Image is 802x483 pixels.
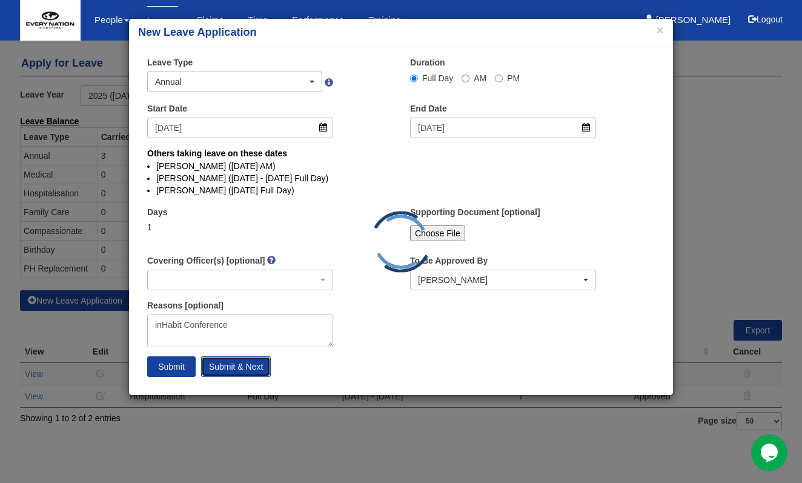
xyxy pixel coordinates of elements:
[147,118,333,138] input: d/m/yyyy
[147,221,333,233] div: 1
[147,148,287,158] b: Others taking leave on these dates
[410,255,488,267] label: To Be Approved By
[147,299,224,311] label: Reasons [optional]
[156,184,646,196] li: [PERSON_NAME] ([DATE] Full Day)
[422,73,453,83] span: Full Day
[138,26,256,38] b: New Leave Application
[410,118,596,138] input: d/m/yyyy
[147,255,265,267] label: Covering Officer(s) [optional]
[657,24,664,36] button: ×
[410,225,465,241] input: Choose File
[410,56,445,68] label: Duration
[147,72,322,92] button: Annual
[507,73,520,83] span: PM
[410,270,596,290] button: Joshua Harris
[410,206,540,218] label: Supporting Document [optional]
[418,274,581,286] div: [PERSON_NAME]
[410,102,447,115] label: End Date
[474,73,486,83] span: AM
[155,76,307,88] div: Annual
[751,435,790,471] iframe: chat widget
[156,160,646,172] li: [PERSON_NAME] ([DATE] AM)
[147,206,167,218] label: Days
[147,102,187,115] label: Start Date
[147,356,196,377] input: Submit
[156,172,646,184] li: [PERSON_NAME] ([DATE] - [DATE] Full Day)
[201,356,271,377] input: Submit & Next
[147,56,193,68] label: Leave Type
